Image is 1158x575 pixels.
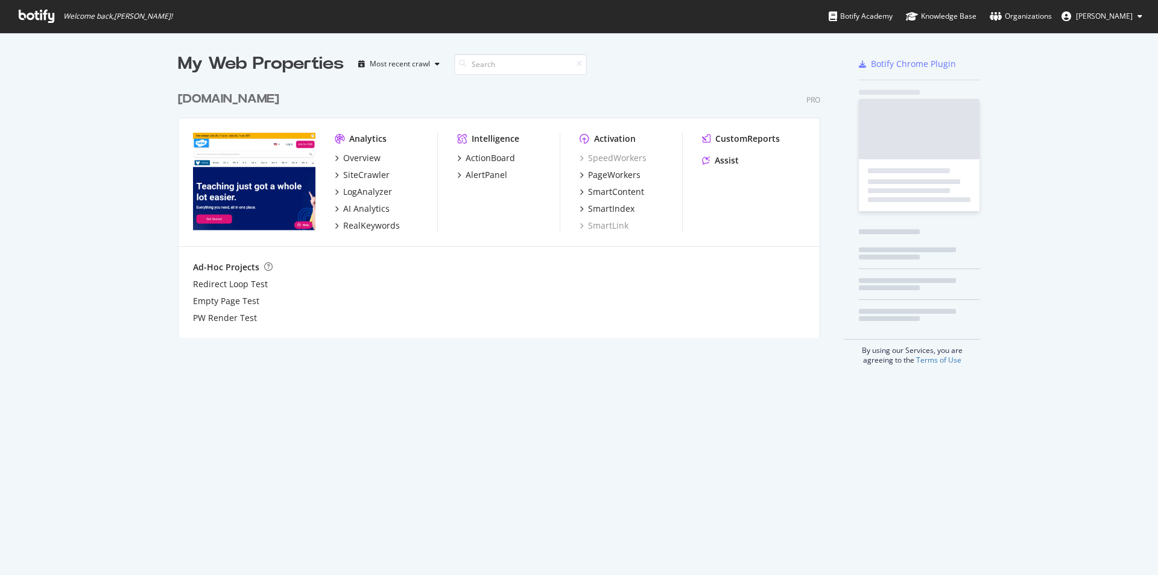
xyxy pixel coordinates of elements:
div: RealKeywords [343,220,400,232]
a: Redirect Loop Test [193,278,268,290]
a: Botify Chrome Plugin [859,58,956,70]
div: Pro [806,95,820,105]
a: Empty Page Test [193,295,259,307]
a: LogAnalyzer [335,186,392,198]
div: Botify Chrome Plugin [871,58,956,70]
a: [DOMAIN_NAME] [178,91,284,108]
div: Assist [715,154,739,167]
a: Assist [702,154,739,167]
div: [DOMAIN_NAME] [178,91,279,108]
span: Holly Anderson [1076,11,1133,21]
button: [PERSON_NAME] [1052,7,1152,26]
div: CustomReports [715,133,780,145]
div: Overview [343,152,381,164]
div: Ad-Hoc Projects [193,261,259,273]
a: SpeedWorkers [580,152,647,164]
a: PageWorkers [580,169,641,181]
div: Activation [594,133,636,145]
div: Most recent crawl [370,60,430,68]
input: Search [454,54,587,75]
a: CustomReports [702,133,780,145]
a: SiteCrawler [335,169,390,181]
a: Terms of Use [916,355,961,365]
div: Intelligence [472,133,519,145]
a: Overview [335,152,381,164]
div: ActionBoard [466,152,515,164]
div: AI Analytics [343,203,390,215]
div: SiteCrawler [343,169,390,181]
a: AlertPanel [457,169,507,181]
div: My Web Properties [178,52,344,76]
div: Knowledge Base [906,10,976,22]
div: SmartIndex [588,203,634,215]
div: LogAnalyzer [343,186,392,198]
a: SmartIndex [580,203,634,215]
div: By using our Services, you are agreeing to the [844,339,980,365]
a: RealKeywords [335,220,400,232]
a: SmartLink [580,220,628,232]
a: AI Analytics [335,203,390,215]
div: AlertPanel [466,169,507,181]
div: SmartContent [588,186,644,198]
div: PageWorkers [588,169,641,181]
a: PW Render Test [193,312,257,324]
button: Most recent crawl [353,54,445,74]
div: Botify Academy [829,10,893,22]
div: Analytics [349,133,387,145]
div: Organizations [990,10,1052,22]
span: Welcome back, [PERSON_NAME] ! [63,11,172,21]
div: grid [178,76,830,338]
img: twinkl.com [193,133,315,230]
a: SmartContent [580,186,644,198]
a: ActionBoard [457,152,515,164]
